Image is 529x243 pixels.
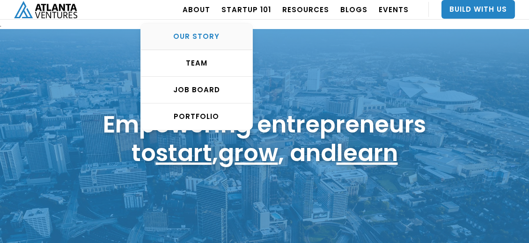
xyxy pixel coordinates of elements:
h1: Empowering entrepreneurs to , , and [103,110,426,167]
div: Job Board [141,85,252,95]
a: PORTFOLIO [141,103,252,130]
div: TEAM [141,59,252,68]
a: learn [337,136,398,169]
div: PORTFOLIO [141,112,252,121]
a: start [156,136,212,169]
a: OUR STORY [141,23,252,50]
a: grow [218,136,278,169]
div: OUR STORY [141,32,252,41]
a: TEAM [141,50,252,77]
a: Job Board [141,77,252,103]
